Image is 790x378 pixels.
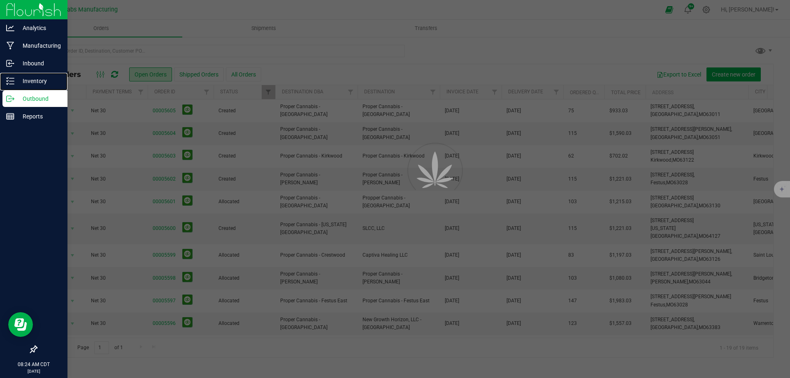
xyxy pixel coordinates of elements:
[14,111,64,121] p: Reports
[14,94,64,104] p: Outbound
[4,368,64,374] p: [DATE]
[6,59,14,67] inline-svg: Inbound
[14,76,64,86] p: Inventory
[6,77,14,85] inline-svg: Inventory
[6,112,14,121] inline-svg: Reports
[6,42,14,50] inline-svg: Manufacturing
[8,312,33,337] iframe: Resource center
[6,95,14,103] inline-svg: Outbound
[14,23,64,33] p: Analytics
[4,361,64,368] p: 08:24 AM CDT
[14,58,64,68] p: Inbound
[6,24,14,32] inline-svg: Analytics
[14,41,64,51] p: Manufacturing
